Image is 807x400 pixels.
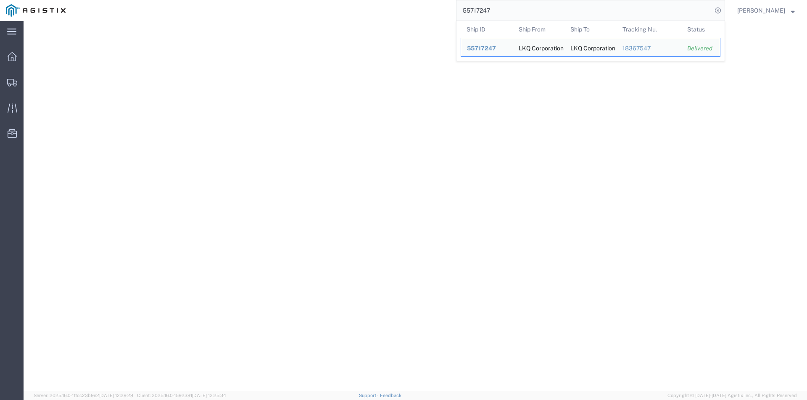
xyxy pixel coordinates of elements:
[6,4,66,17] img: logo
[681,21,720,38] th: Status
[622,44,676,53] div: 18367547
[667,392,797,399] span: Copyright © [DATE]-[DATE] Agistix Inc., All Rights Reserved
[617,21,682,38] th: Tracking Nu.
[99,393,133,398] span: [DATE] 12:29:29
[192,393,226,398] span: [DATE] 12:25:34
[137,393,226,398] span: Client: 2025.16.0-1592391
[461,21,725,61] table: Search Results
[34,393,133,398] span: Server: 2025.16.0-1ffcc23b9e2
[570,38,611,56] div: LKQ Corporation
[687,44,714,53] div: Delivered
[456,0,712,21] input: Search for shipment number, reference number
[24,21,807,391] iframe: FS Legacy Container
[359,393,380,398] a: Support
[380,393,401,398] a: Feedback
[564,21,617,38] th: Ship To
[737,5,795,16] button: [PERSON_NAME]
[519,38,559,56] div: LKQ Corporation
[737,6,785,15] span: Matt Sweet
[513,21,565,38] th: Ship From
[467,44,507,53] div: 55717247
[461,21,513,38] th: Ship ID
[467,45,496,52] span: 55717247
